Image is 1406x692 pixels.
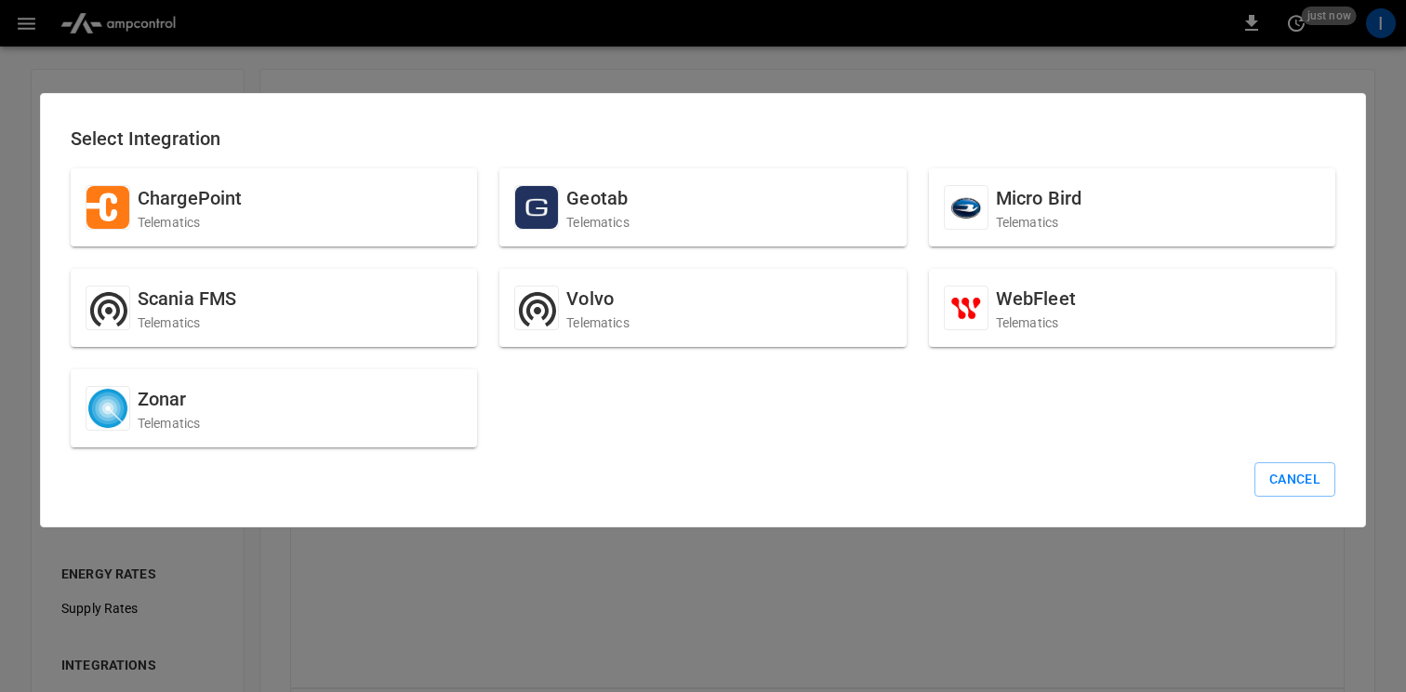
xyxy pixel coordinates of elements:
p: Telematics [138,213,243,232]
img: telematics [945,286,988,329]
p: Telematics [138,313,237,332]
button: Cancel [1254,462,1335,497]
p: Telematics [566,213,630,232]
h6: Geotab [566,183,630,213]
img: telematics [515,186,558,229]
p: Telematics [996,313,1076,332]
h6: ChargePoint [138,183,243,213]
img: telematics [86,387,129,430]
h6: Zonar [138,384,201,414]
p: Telematics [138,414,201,432]
h6: Micro Bird [996,183,1082,213]
h6: Select Integration [71,124,1335,153]
h6: WebFleet [996,284,1076,313]
img: telematics [945,186,988,229]
h6: Volvo [566,284,630,313]
h6: Scania FMS [138,284,237,313]
p: Telematics [996,213,1082,232]
p: Telematics [566,313,630,332]
img: telematics [86,186,129,229]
